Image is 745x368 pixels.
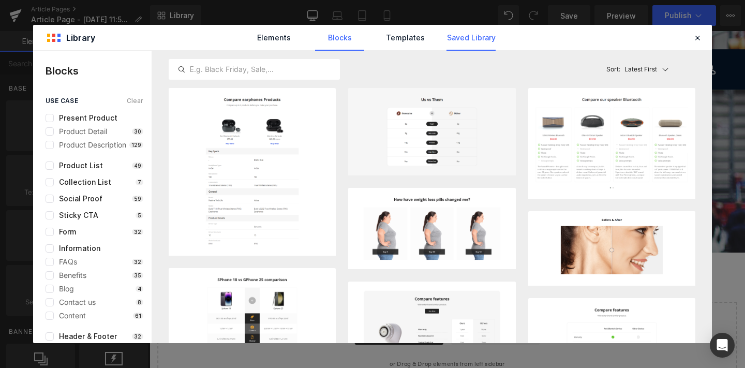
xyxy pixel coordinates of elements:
[54,332,117,341] span: Header & Footer
[446,25,496,51] a: Saved Library
[129,142,143,148] p: 129
[54,211,98,219] span: Sticky CTA
[54,195,102,203] span: Social Proof
[25,338,601,361] p: or Drag & Drop elements from left sidebar
[315,25,364,51] a: Blocks
[317,309,410,330] a: Add Single Section
[528,88,695,199] img: image
[16,18,119,64] img: Shiftbikes
[54,127,107,136] span: Product Detail
[132,333,143,340] p: 32
[54,298,96,306] span: Contact us
[216,309,309,330] a: Explore Blocks
[478,40,541,50] div: 07 82 71 18 37
[54,258,77,266] span: FAQs
[602,51,695,88] button: Latest FirstSort:Latest First
[475,30,547,40] div: Contactez nous
[132,36,171,47] a: Les vélos
[189,36,240,47] a: Revendeurs
[249,25,299,51] a: Elements
[381,25,430,51] a: Templates
[54,285,74,293] span: Blog
[322,32,398,51] a: Entreprise
[54,114,117,122] span: Present Product
[136,179,143,185] p: 7
[710,333,735,358] div: Open Intercom Messenger
[54,178,111,186] span: Collection List
[136,212,143,218] p: 5
[54,161,103,170] span: Product List
[132,259,143,265] p: 32
[132,196,143,202] p: 59
[169,63,339,76] input: E.g. Black Friday, Sale,...
[133,313,143,319] p: 61
[132,163,143,169] p: 49
[606,66,620,73] span: Sort:
[54,228,77,236] span: Form
[127,97,143,105] span: Clear
[54,244,100,253] span: Information
[348,88,515,175] img: image
[256,36,308,47] a: Les services
[136,299,143,305] p: 8
[624,65,657,74] p: Latest First
[46,63,152,79] p: Blocks
[46,97,78,105] span: use case
[54,312,86,320] span: Content
[132,229,143,235] p: 32
[132,128,143,135] p: 30
[528,211,695,286] img: image
[136,286,143,292] p: 4
[132,272,143,278] p: 35
[348,188,515,269] img: image
[169,88,336,256] img: image
[54,141,126,149] span: Product Description
[405,32,472,51] a: Essayer
[54,271,86,279] span: Benefits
